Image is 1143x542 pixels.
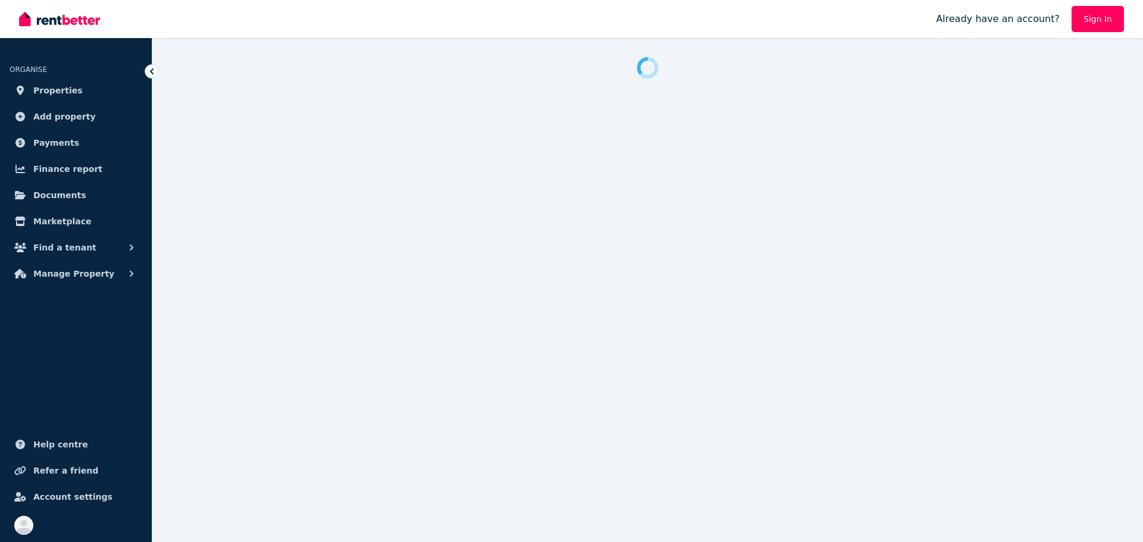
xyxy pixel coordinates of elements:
a: Payments [10,131,142,155]
a: Refer a friend [10,459,142,483]
span: Add property [33,109,96,124]
span: Properties [33,83,83,98]
a: Sign In [1072,6,1124,32]
a: Marketplace [10,209,142,233]
span: Account settings [33,490,113,504]
img: RentBetter [19,10,100,28]
a: Add property [10,105,142,129]
a: Help centre [10,433,142,456]
a: Account settings [10,485,142,509]
span: Payments [33,136,79,150]
a: Documents [10,183,142,207]
a: Finance report [10,157,142,181]
span: Find a tenant [33,240,96,255]
span: Manage Property [33,267,114,281]
span: Refer a friend [33,463,98,478]
button: Find a tenant [10,236,142,259]
span: Marketplace [33,214,91,228]
span: Documents [33,188,86,202]
span: Already have an account? [936,12,1060,26]
button: Manage Property [10,262,142,286]
span: ORGANISE [10,65,47,74]
span: Finance report [33,162,102,176]
span: Help centre [33,437,88,452]
a: Properties [10,79,142,102]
